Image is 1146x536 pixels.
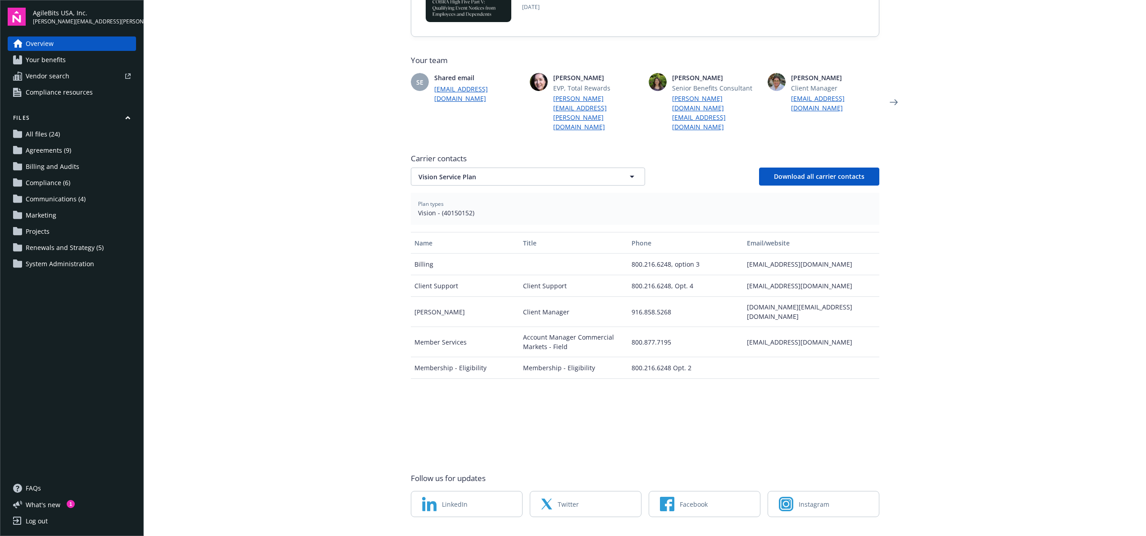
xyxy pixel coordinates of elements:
[632,238,740,248] div: Phone
[743,275,879,297] div: [EMAIL_ADDRESS][DOMAIN_NAME]
[8,159,136,174] a: Billing and Audits
[747,238,875,248] div: Email/website
[530,73,548,91] img: photo
[553,83,641,93] span: EVP, Total Rewards
[530,491,641,517] a: Twitter
[8,192,136,206] a: Communications (4)
[774,172,864,181] span: Download all carrier contacts
[411,254,519,275] div: Billing
[791,73,879,82] span: [PERSON_NAME]
[8,36,136,51] a: Overview
[672,73,760,82] span: [PERSON_NAME]
[8,114,136,125] button: Files
[8,143,136,158] a: Agreements (9)
[26,53,66,67] span: Your benefits
[26,208,56,223] span: Marketing
[8,224,136,239] a: Projects
[411,473,486,484] span: Follow us for updates
[8,481,136,495] a: FAQs
[628,327,743,357] div: 800.877.7195
[418,200,872,208] span: Plan types
[553,73,641,82] span: [PERSON_NAME]
[628,297,743,327] div: 916.858.5268
[26,176,70,190] span: Compliance (6)
[743,297,879,327] div: [DOMAIN_NAME][EMAIL_ADDRESS][DOMAIN_NAME]
[418,208,872,218] span: Vision - (40150152)
[519,357,628,379] div: Membership - Eligibility
[558,500,579,509] span: Twitter
[434,73,523,82] span: Shared email
[418,172,606,182] span: Vision Service Plan
[628,232,743,254] button: Phone
[411,327,519,357] div: Member Services
[434,84,523,103] a: [EMAIL_ADDRESS][DOMAIN_NAME]
[8,53,136,67] a: Your benefits
[33,18,136,26] span: [PERSON_NAME][EMAIL_ADDRESS][PERSON_NAME][DOMAIN_NAME]
[672,83,760,93] span: Senior Benefits Consultant
[26,159,79,174] span: Billing and Audits
[768,491,879,517] a: Instagram
[26,127,60,141] span: All files (24)
[8,127,136,141] a: All files (24)
[411,275,519,297] div: Client Support
[442,500,468,509] span: LinkedIn
[519,275,628,297] div: Client Support
[628,254,743,275] div: 800.216.6248, option 3
[33,8,136,18] span: AgileBits USA, Inc.
[411,357,519,379] div: Membership - Eligibility
[628,357,743,379] div: 800.216.6248 Opt. 2
[26,241,104,255] span: Renewals and Strategy (5)
[887,95,901,109] a: Next
[411,232,519,254] button: Name
[67,500,75,508] div: 1
[26,69,69,83] span: Vendor search
[649,73,667,91] img: photo
[522,3,823,11] span: [DATE]
[411,153,879,164] span: Carrier contacts
[416,77,423,87] span: SE
[411,491,523,517] a: LinkedIn
[33,8,136,26] button: AgileBits USA, Inc.[PERSON_NAME][EMAIL_ADDRESS][PERSON_NAME][DOMAIN_NAME]
[672,94,760,132] a: [PERSON_NAME][DOMAIN_NAME][EMAIL_ADDRESS][DOMAIN_NAME]
[26,36,54,51] span: Overview
[8,85,136,100] a: Compliance resources
[791,83,879,93] span: Client Manager
[519,297,628,327] div: Client Manager
[8,176,136,190] a: Compliance (6)
[26,85,93,100] span: Compliance resources
[8,8,26,26] img: navigator-logo.svg
[628,275,743,297] div: 800.216.6248, Opt. 4
[8,500,75,509] button: What's new1
[26,257,94,271] span: System Administration
[8,69,136,83] a: Vendor search
[26,192,86,206] span: Communications (4)
[411,297,519,327] div: [PERSON_NAME]
[759,168,879,186] button: Download all carrier contacts
[743,232,879,254] button: Email/website
[743,254,879,275] div: [EMAIL_ADDRESS][DOMAIN_NAME]
[680,500,708,509] span: Facebook
[553,94,641,132] a: [PERSON_NAME][EMAIL_ADDRESS][PERSON_NAME][DOMAIN_NAME]
[411,55,879,66] span: Your team
[8,257,136,271] a: System Administration
[26,481,41,495] span: FAQs
[26,514,48,528] div: Log out
[411,168,645,186] button: Vision Service Plan
[414,238,516,248] div: Name
[26,224,50,239] span: Projects
[649,491,760,517] a: Facebook
[8,241,136,255] a: Renewals and Strategy (5)
[26,143,71,158] span: Agreements (9)
[791,94,879,113] a: [EMAIL_ADDRESS][DOMAIN_NAME]
[768,73,786,91] img: photo
[519,327,628,357] div: Account Manager Commercial Markets - Field
[26,500,60,509] span: What ' s new
[523,238,624,248] div: Title
[8,208,136,223] a: Marketing
[799,500,829,509] span: Instagram
[743,327,879,357] div: [EMAIL_ADDRESS][DOMAIN_NAME]
[519,232,628,254] button: Title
